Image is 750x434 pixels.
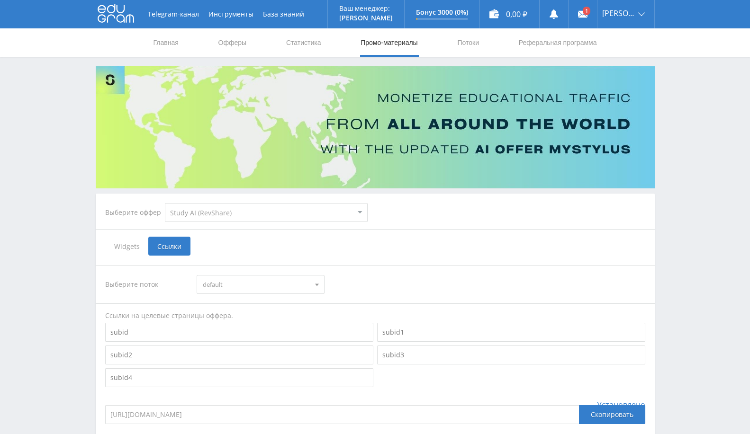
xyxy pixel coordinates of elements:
span: default [203,275,310,293]
a: Промо-материалы [360,28,418,57]
input: subid4 [105,368,373,387]
a: Потоки [456,28,480,57]
div: Выберите поток [105,275,188,294]
input: subid1 [377,323,645,342]
div: Выберите оффер [105,209,165,216]
input: subid [105,323,373,342]
div: Скопировать [579,405,645,424]
input: subid3 [377,345,645,364]
a: Реферальная программа [518,28,598,57]
img: Banner [96,66,655,188]
p: [PERSON_NAME] [339,14,393,22]
a: Офферы [217,28,248,57]
p: Ваш менеджер: [339,5,393,12]
a: Главная [153,28,180,57]
input: subid2 [105,345,373,364]
a: Статистика [285,28,322,57]
div: Ссылки на целевые страницы оффера. [105,311,645,320]
span: Ссылки [148,237,190,256]
span: Установлено [597,400,645,409]
span: Widgets [105,237,148,256]
p: Бонус 3000 (0%) [416,9,468,16]
span: [PERSON_NAME] [602,9,635,17]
